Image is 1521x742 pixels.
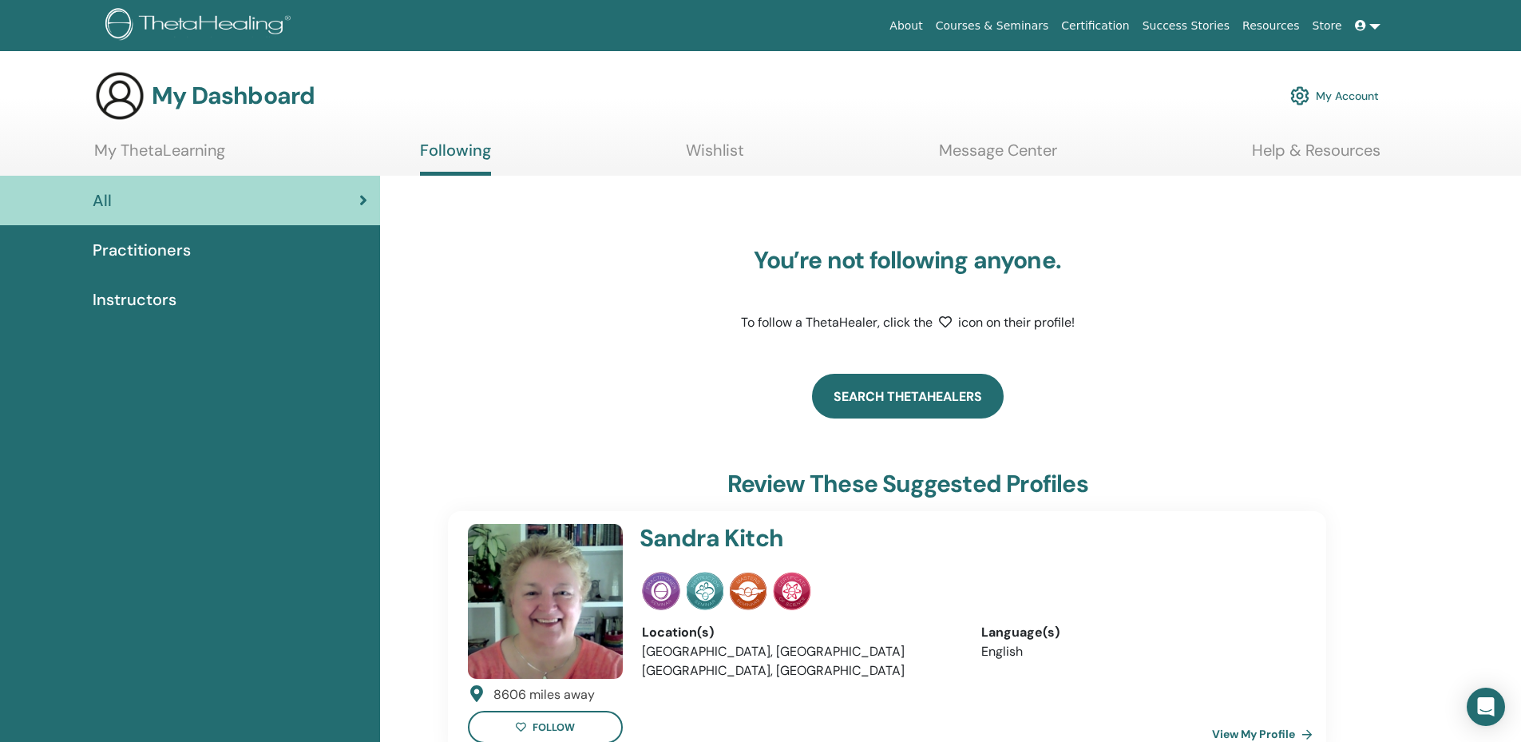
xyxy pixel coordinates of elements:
[981,642,1297,661] li: English
[883,11,929,41] a: About
[94,70,145,121] img: generic-user-icon.jpg
[94,141,225,172] a: My ThetaLearning
[929,11,1056,41] a: Courses & Seminars
[1290,82,1309,109] img: cog.svg
[981,623,1297,642] div: Language(s)
[1136,11,1236,41] a: Success Stories
[152,81,315,110] h3: My Dashboard
[640,524,1186,553] h4: Sandra Kitch
[468,524,623,679] img: default.png
[727,470,1088,498] h3: Review these suggested profiles
[642,623,957,642] div: Location(s)
[708,313,1107,332] p: To follow a ThetaHealer, click the icon on their profile!
[686,141,744,172] a: Wishlist
[93,238,191,262] span: Practitioners
[105,8,296,44] img: logo.png
[1467,688,1505,726] div: Open Intercom Messenger
[1236,11,1306,41] a: Resources
[493,685,595,704] div: 8606 miles away
[1055,11,1135,41] a: Certification
[93,188,112,212] span: All
[1252,141,1380,172] a: Help & Resources
[812,374,1004,419] a: Search ThetaHealers
[939,141,1057,172] a: Message Center
[642,642,957,661] li: [GEOGRAPHIC_DATA], [GEOGRAPHIC_DATA]
[420,141,491,176] a: Following
[1306,11,1349,41] a: Store
[708,246,1107,275] h3: You’re not following anyone.
[642,661,957,680] li: [GEOGRAPHIC_DATA], [GEOGRAPHIC_DATA]
[1290,78,1379,113] a: My Account
[93,288,176,311] span: Instructors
